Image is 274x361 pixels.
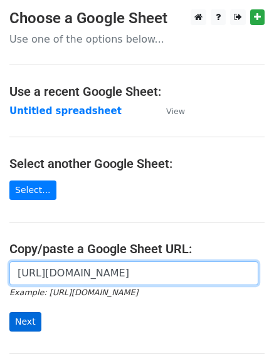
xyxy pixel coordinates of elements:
small: View [166,107,185,116]
h4: Copy/paste a Google Sheet URL: [9,241,265,256]
a: Select... [9,180,56,200]
a: View [154,105,185,117]
iframe: Chat Widget [211,301,274,361]
h3: Choose a Google Sheet [9,9,265,28]
a: Untitled spreadsheet [9,105,122,117]
small: Example: [URL][DOMAIN_NAME] [9,288,138,297]
input: Paste your Google Sheet URL here [9,261,258,285]
p: Use one of the options below... [9,33,265,46]
h4: Use a recent Google Sheet: [9,84,265,99]
h4: Select another Google Sheet: [9,156,265,171]
input: Next [9,312,41,332]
